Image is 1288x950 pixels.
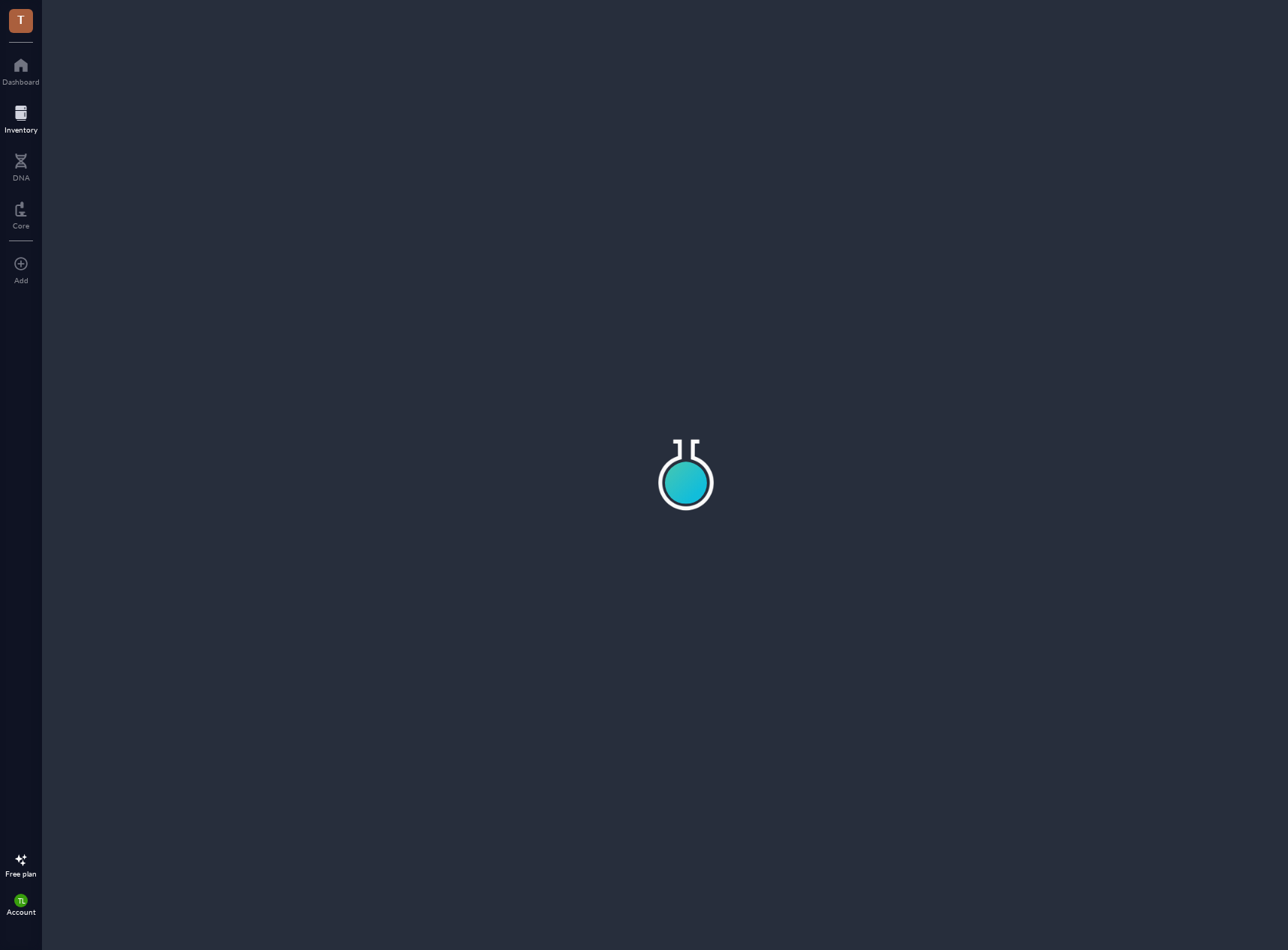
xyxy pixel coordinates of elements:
a: Dashboard [2,53,40,86]
span: TL [17,897,25,905]
div: DNA [13,173,30,182]
div: Dashboard [2,77,40,86]
span: T [17,10,25,28]
div: Add [14,276,28,285]
div: Account [7,907,36,916]
a: DNA [13,149,30,182]
div: Inventory [4,125,37,134]
div: Core [13,221,29,230]
a: Core [13,197,29,230]
a: Inventory [4,101,37,134]
div: Free plan [5,869,37,878]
